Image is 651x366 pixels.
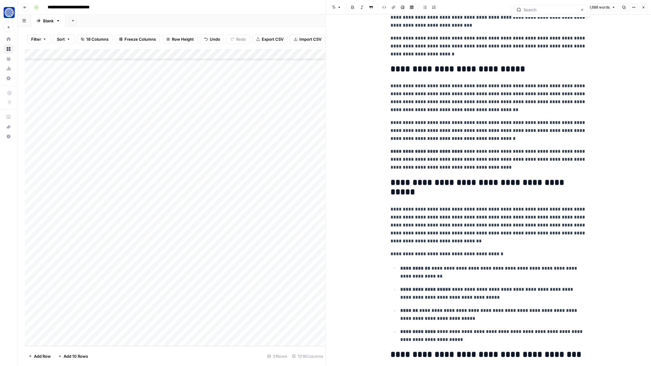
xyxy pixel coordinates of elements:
a: Your Data [4,54,13,64]
a: Settings [4,73,13,83]
button: 1,688 words [586,3,618,11]
a: Blank [31,15,65,27]
button: Workspace: Fundwell [4,5,13,20]
button: Undo [200,34,224,44]
button: Add Row [25,351,54,361]
div: Blank [43,18,54,24]
a: AirOps Academy [4,112,13,122]
a: Home [4,34,13,44]
button: What's new? [4,122,13,132]
input: Search [523,7,577,13]
span: Row Height [172,36,194,42]
span: Add Row [34,353,51,359]
span: Undo [210,36,220,42]
button: Export CSV [252,34,287,44]
span: Redo [236,36,246,42]
span: Sort [57,36,65,42]
button: Import CSV [290,34,325,44]
img: Fundwell Logo [4,7,15,18]
div: What's new? [4,122,13,131]
span: Import CSV [299,36,321,42]
div: 31 Rows [265,351,290,361]
button: Freeze Columns [115,34,160,44]
button: Redo [227,34,250,44]
a: Usage [4,64,13,73]
button: Filter [27,34,50,44]
button: 18 Columns [77,34,113,44]
button: Sort [53,34,74,44]
span: 18 Columns [86,36,109,42]
button: Help + Support [4,132,13,141]
div: 11/18 Columns [290,351,326,361]
button: Row Height [162,34,198,44]
span: Export CSV [262,36,283,42]
a: Browse [4,44,13,54]
span: 1,688 words [589,5,610,10]
span: Filter [31,36,41,42]
button: Add 10 Rows [54,351,92,361]
span: Add 10 Rows [64,353,88,359]
span: Freeze Columns [124,36,156,42]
